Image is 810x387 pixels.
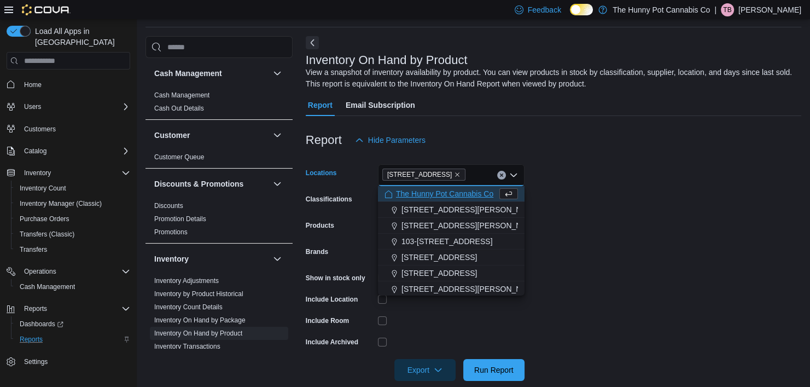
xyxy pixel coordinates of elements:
[11,332,135,347] button: Reports
[497,171,506,180] button: Clear input
[154,68,222,79] h3: Cash Management
[20,184,66,193] span: Inventory Count
[2,99,135,114] button: Users
[378,202,525,218] button: [STREET_ADDRESS][PERSON_NAME]
[11,242,135,257] button: Transfers
[15,243,130,256] span: Transfers
[15,182,71,195] a: Inventory Count
[154,253,189,264] h3: Inventory
[154,329,242,338] span: Inventory On Hand by Product
[474,365,514,376] span: Run Report
[401,220,540,231] span: [STREET_ADDRESS][PERSON_NAME]
[11,227,135,242] button: Transfers (Classic)
[154,68,269,79] button: Cash Management
[308,94,333,116] span: Report
[306,54,468,67] h3: Inventory On Hand by Product
[306,247,328,256] label: Brands
[20,100,45,113] button: Users
[15,228,79,241] a: Transfers (Classic)
[20,265,130,278] span: Operations
[378,265,525,281] button: [STREET_ADDRESS]
[509,171,518,180] button: Close list of options
[24,102,41,111] span: Users
[15,212,130,226] span: Purchase Orders
[24,125,56,134] span: Customers
[721,3,734,16] div: Tarek Bussiere
[463,359,525,381] button: Run Report
[2,121,135,137] button: Customers
[570,15,570,16] span: Dark Mode
[387,169,452,180] span: [STREET_ADDRESS]
[306,134,342,147] h3: Report
[20,166,130,180] span: Inventory
[20,215,69,223] span: Purchase Orders
[306,195,352,204] label: Classifications
[15,182,130,195] span: Inventory Count
[154,330,242,337] a: Inventory On Hand by Product
[154,303,223,311] span: Inventory Count Details
[24,304,47,313] span: Reports
[20,123,60,136] a: Customers
[2,143,135,159] button: Catalog
[154,178,269,189] button: Discounts & Promotions
[22,4,71,15] img: Cova
[145,151,293,168] div: Customer
[11,181,135,196] button: Inventory Count
[368,135,426,146] span: Hide Parameters
[346,94,415,116] span: Email Subscription
[154,316,246,324] a: Inventory On Hand by Package
[15,197,106,210] a: Inventory Manager (Classic)
[15,212,74,226] a: Purchase Orders
[20,199,102,208] span: Inventory Manager (Classic)
[306,295,358,304] label: Include Location
[20,355,52,368] a: Settings
[15,243,51,256] a: Transfers
[11,279,135,294] button: Cash Management
[723,3,731,16] span: TB
[2,264,135,279] button: Operations
[15,317,130,331] span: Dashboards
[154,228,188,236] a: Promotions
[154,178,243,189] h3: Discounts & Promotions
[154,290,243,298] a: Inventory by Product Historical
[20,265,61,278] button: Operations
[24,357,48,366] span: Settings
[271,129,284,142] button: Customer
[15,333,47,346] a: Reports
[24,169,51,177] span: Inventory
[401,204,540,215] span: [STREET_ADDRESS][PERSON_NAME]
[401,268,477,279] span: [STREET_ADDRESS]
[15,317,68,331] a: Dashboards
[306,338,358,346] label: Include Archived
[378,281,525,297] button: [STREET_ADDRESS][PERSON_NAME]
[454,171,461,178] button: Remove 5754 Hazeldean Rd from selection in this group
[154,91,209,100] span: Cash Management
[20,320,63,328] span: Dashboards
[20,335,43,344] span: Reports
[382,169,466,181] span: 5754 Hazeldean Rd
[351,129,430,151] button: Hide Parameters
[31,26,130,48] span: Load All Apps in [GEOGRAPHIC_DATA]
[154,105,204,112] a: Cash Out Details
[20,145,51,158] button: Catalog
[401,284,540,294] span: [STREET_ADDRESS][PERSON_NAME]
[154,215,206,223] a: Promotion Details
[24,147,46,155] span: Catalog
[20,122,130,136] span: Customers
[20,78,46,91] a: Home
[2,301,135,316] button: Reports
[154,201,183,210] span: Discounts
[20,302,51,315] button: Reports
[306,316,349,325] label: Include Room
[154,202,183,210] a: Discounts
[306,169,337,177] label: Locations
[20,282,75,291] span: Cash Management
[20,77,130,91] span: Home
[145,199,293,243] div: Discounts & Promotions
[145,89,293,119] div: Cash Management
[528,4,561,15] span: Feedback
[154,130,269,141] button: Customer
[396,188,493,199] span: The Hunny Pot Cannabis Co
